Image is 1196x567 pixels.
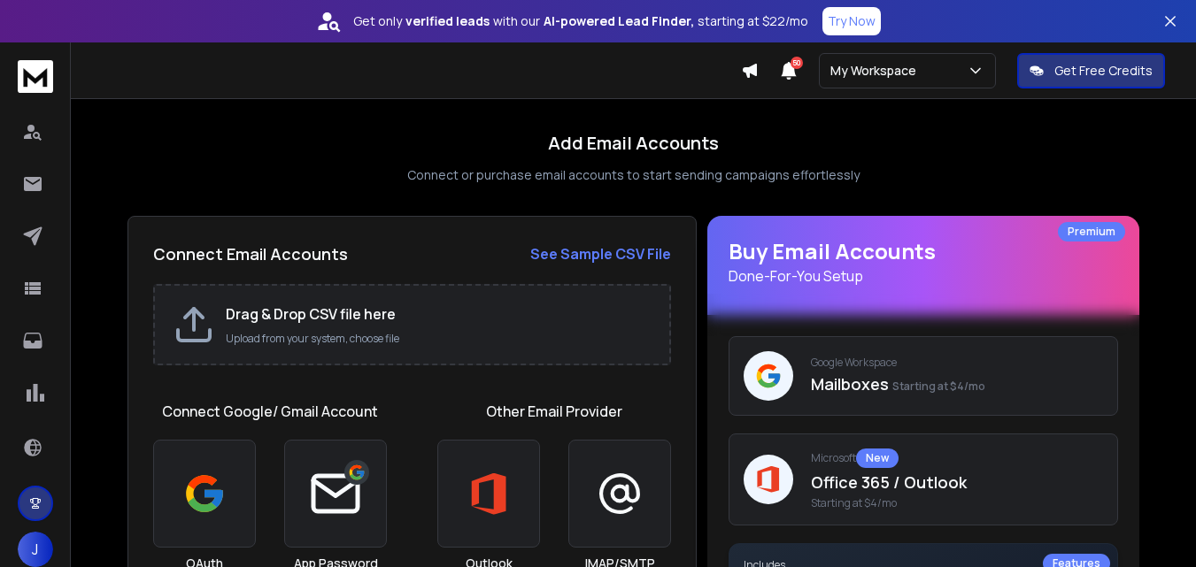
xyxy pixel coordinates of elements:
[791,57,803,69] span: 50
[407,166,860,184] p: Connect or purchase email accounts to start sending campaigns effortlessly
[548,131,719,156] h1: Add Email Accounts
[544,12,694,30] strong: AI-powered Lead Finder,
[856,448,899,468] div: New
[530,244,671,264] strong: See Sample CSV File
[162,401,378,422] h1: Connect Google/ Gmail Account
[828,12,876,30] p: Try Now
[1017,53,1165,88] button: Get Free Credits
[811,356,1103,370] p: Google Workspace
[226,303,652,325] h2: Drag & Drop CSV file here
[811,496,1103,510] span: Starting at $4/mo
[729,265,1118,287] p: Done-For-You Setup
[811,470,1103,494] p: Office 365 / Outlook
[729,237,1118,287] h1: Buy Email Accounts
[18,60,53,93] img: logo
[1058,222,1125,241] div: Premium
[226,332,652,346] p: Upload from your system, choose file
[353,12,808,30] p: Get only with our starting at $22/mo
[153,241,348,266] h2: Connect Email Accounts
[530,243,671,264] a: See Sample CSV File
[1054,62,1153,80] p: Get Free Credits
[18,532,53,567] button: J
[405,12,490,30] strong: verified leads
[830,62,923,80] p: My Workspace
[811,372,1103,396] p: Mailboxes
[486,401,622,422] h1: Other Email Provider
[822,7,881,35] button: Try Now
[892,379,985,394] span: Starting at $4/mo
[811,448,1103,468] p: Microsoft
